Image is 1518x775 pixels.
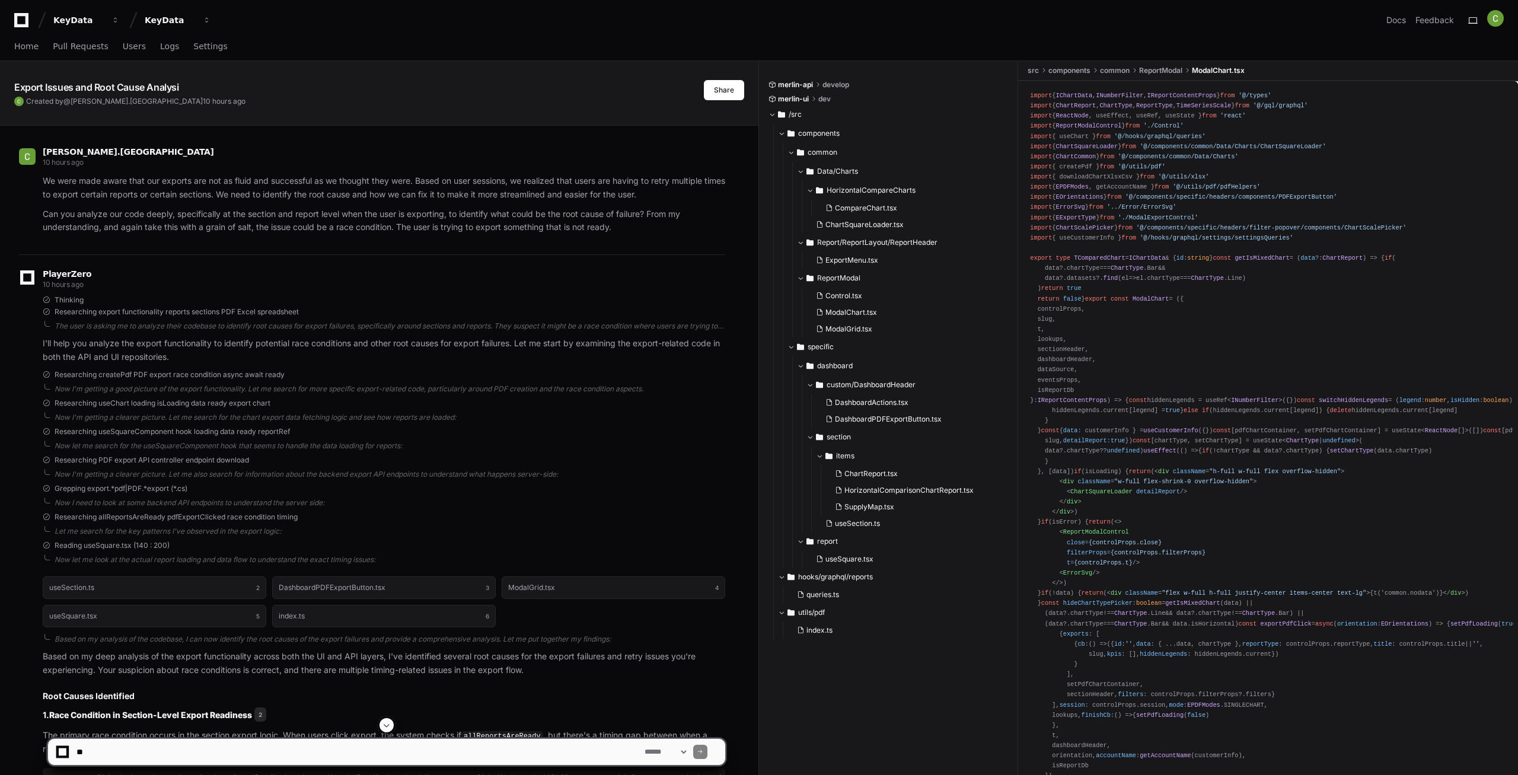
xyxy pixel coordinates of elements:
button: utils/pdf [778,603,1009,622]
span: export [1030,254,1052,261]
span: Line [1227,275,1242,282]
span: DashboardActions.tsx [835,398,908,407]
span: "h-full w-full flex overflow-hidden" [1209,468,1341,475]
button: /src [768,105,1009,124]
svg: Directory [797,145,804,160]
span: const [1111,295,1129,302]
span: custom/DashboardHeader [827,380,916,390]
span: ChartReport [1055,102,1096,109]
a: Logs [160,33,179,60]
span: '@/components/common/Data/Charts' [1118,153,1238,160]
span: Researching useChart loading isLoading data ready export chart [55,398,270,408]
button: index.ts [792,622,1002,639]
span: from [1235,102,1249,109]
span: ModalGrid.tsx [825,324,872,334]
span: [PERSON_NAME].[GEOGRAPHIC_DATA] [43,147,214,157]
span: "w-full flex-shrink-0 overflow-hidden" [1114,478,1253,485]
button: ReportModal [797,269,1009,288]
span: components [1048,66,1090,75]
span: Data/Charts [817,167,858,176]
span: close [1067,539,1085,546]
span: legend [1399,397,1421,404]
button: specific [787,337,1009,356]
div: The user is asking me to analyze their codebase to identify root causes for export failures, spec... [55,321,725,331]
span: ChartReport.tsx [844,469,898,479]
span: if [1202,407,1209,414]
span: from [1099,153,1114,160]
button: items [816,446,1009,465]
span: '@/components/specific/headers/filter-popover/components/ChartScalePicker' [1136,224,1407,231]
span: const [1297,397,1315,404]
button: queries.ts [792,586,1002,603]
span: IChartData [1129,254,1166,261]
span: return [1041,285,1063,292]
button: SupplyMap.tsx [830,499,1002,515]
span: Pull Requests [53,43,108,50]
span: return [1089,518,1111,525]
span: current [1104,407,1129,414]
button: hooks/graphql/reports [778,567,1009,586]
span: useSection.ts [835,519,880,528]
svg: Directory [806,235,814,250]
span: undefined [1322,437,1355,444]
span: import [1030,163,1052,170]
span: 10 hours ago [43,158,83,167]
span: const [1041,427,1060,434]
a: Pull Requests [53,33,108,60]
h1: ModalGrid.tsx [508,584,555,591]
span: Users [123,43,146,50]
svg: Directory [806,164,814,178]
span: return [1129,468,1151,475]
span: current [1403,407,1428,414]
svg: Directory [825,449,833,463]
span: const [1129,397,1147,404]
span: DashboardPDFExportButton.tsx [835,414,942,424]
button: common [787,143,1009,162]
span: from [1099,214,1114,221]
span: IReportContentProps [1147,92,1217,99]
span: develop [822,80,849,90]
span: ExportMenu.tsx [825,256,878,265]
span: undefined [1107,447,1140,454]
span: delete [1330,407,1352,414]
span: import [1030,234,1052,241]
span: string [1187,254,1209,261]
span: const [1133,437,1151,444]
span: section [827,432,851,442]
button: useSquare.tsx5 [43,605,266,627]
span: chartType [1067,447,1099,454]
span: {controlProps.close} [1089,539,1162,546]
span: if [1074,468,1081,475]
span: ModalChart [1133,295,1169,302]
button: ModalGrid.tsx4 [502,576,725,599]
svg: Directory [816,378,823,392]
img: ACg8ocIMhgArYgx6ZSQUNXU5thzs6UsPf9rb_9nFAWwzqr8JC4dkNA=s96-c [1487,10,1504,27]
span: INumberFilter [1231,397,1278,404]
button: Feedback [1415,14,1454,26]
svg: Directory [816,430,823,444]
span: Bar [1147,264,1158,272]
svg: Directory [787,605,795,620]
span: Logs [160,43,179,50]
span: ChartSquareLoader [1070,488,1133,495]
span: ChartType [1111,264,1143,272]
h1: DashboardPDFExportButton.tsx [279,584,385,591]
span: true [1165,407,1180,414]
span: '@/components/common/Data/Charts/ChartSquareLoader' [1140,143,1326,150]
span: EOrientations [1055,193,1103,200]
span: () => [1180,447,1198,454]
span: setChartType [1330,447,1374,454]
span: merlin-ui [778,94,809,104]
span: IChartData [1055,92,1092,99]
svg: Directory [806,359,814,373]
span: '../Error/ErrorSvg' [1107,203,1176,211]
span: chartType [1147,275,1180,282]
span: ChartScalePicker [1055,224,1114,231]
button: Data/Charts [797,162,1009,181]
span: ReportType [1136,102,1173,109]
button: report [797,532,1009,551]
button: ModalGrid.tsx [811,321,1002,337]
span: /src [789,110,802,119]
span: number [1425,397,1447,404]
span: chartType [1067,264,1099,272]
